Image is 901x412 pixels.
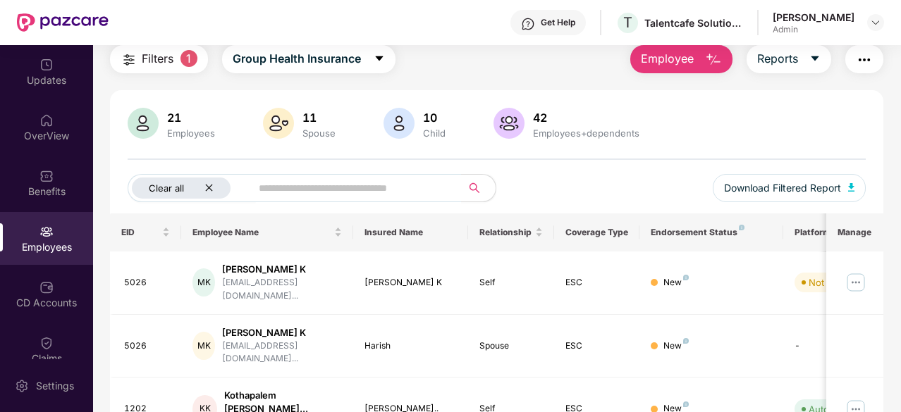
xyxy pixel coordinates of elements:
[809,53,821,65] span: caret-down
[39,225,54,239] img: svg+xml;base64,PHN2ZyBpZD0iRW1wbG95ZWVzIiB4bWxucz0iaHR0cDovL3d3dy53My5vcmcvMjAwMC9zdmciIHdpZHRoPS...
[364,339,457,353] div: Harish
[783,315,883,378] td: -
[204,183,214,192] span: close
[222,339,342,366] div: [EMAIL_ADDRESS][DOMAIN_NAME]...
[32,379,78,393] div: Settings
[724,180,841,196] span: Download Filtered Report
[128,174,256,202] button: Clear allclose
[222,45,396,73] button: Group Health Insurancecaret-down
[110,213,182,251] th: EID
[683,338,689,344] img: svg+xml;base64,PHN2ZyB4bWxucz0iaHR0cDovL3d3dy53My5vcmcvMjAwMC9zdmciIHdpZHRoPSI4IiBoZWlnaHQ9IjgiIH...
[164,111,218,125] div: 21
[494,108,525,139] img: svg+xml;base64,PHN2ZyB4bWxucz0iaHR0cDovL3d3dy53My5vcmcvMjAwMC9zdmciIHhtbG5zOnhsaW5rPSJodHRwOi8vd3...
[222,326,342,339] div: [PERSON_NAME] K
[180,50,197,67] span: 1
[124,339,171,353] div: 5026
[530,127,642,139] div: Employees+dependents
[39,169,54,183] img: svg+xml;base64,PHN2ZyBpZD0iQmVuZWZpdHMiIHhtbG5zPSJodHRwOi8vd3d3LnczLm9yZy8yMDAwL3N2ZyIgd2lkdGg9Ij...
[39,113,54,127] img: svg+xml;base64,PHN2ZyBpZD0iSG9tZSIgeG1sbnM9Imh0dHA6Ly93d3cudzMub3JnLzIwMDAvc3ZnIiB3aWR0aD0iMjAiIG...
[222,276,342,303] div: [EMAIL_ADDRESS][DOMAIN_NAME]...
[300,127,338,139] div: Spouse
[164,127,218,139] div: Employees
[663,276,689,289] div: New
[870,17,881,28] img: svg+xml;base64,PHN2ZyBpZD0iRHJvcGRvd24tMzJ4MzIiIHhtbG5zPSJodHRwOi8vd3d3LnczLm9yZy8yMDAwL3N2ZyIgd2...
[683,275,689,280] img: svg+xml;base64,PHN2ZyB4bWxucz0iaHR0cDovL3d3dy53My5vcmcvMjAwMC9zdmciIHdpZHRoPSI4IiBoZWlnaHQ9IjgiIH...
[384,108,415,139] img: svg+xml;base64,PHN2ZyB4bWxucz0iaHR0cDovL3d3dy53My5vcmcvMjAwMC9zdmciIHhtbG5zOnhsaW5rPSJodHRwOi8vd3...
[364,276,457,289] div: [PERSON_NAME] K
[121,227,160,238] span: EID
[479,227,532,238] span: Relationship
[142,50,173,68] span: Filters
[747,45,831,73] button: Reportscaret-down
[300,111,338,125] div: 11
[374,53,385,65] span: caret-down
[530,111,642,125] div: 42
[420,127,448,139] div: Child
[192,227,331,238] span: Employee Name
[641,50,694,68] span: Employee
[39,58,54,72] img: svg+xml;base64,PHN2ZyBpZD0iVXBkYXRlZCIgeG1sbnM9Imh0dHA6Ly93d3cudzMub3JnLzIwMDAvc3ZnIiB3aWR0aD0iMj...
[233,50,361,68] span: Group Health Insurance
[757,50,798,68] span: Reports
[795,227,872,238] div: Platform Status
[773,24,854,35] div: Admin
[181,213,353,251] th: Employee Name
[39,336,54,350] img: svg+xml;base64,PHN2ZyBpZD0iQ2xhaW0iIHhtbG5zPSJodHRwOi8vd3d3LnczLm9yZy8yMDAwL3N2ZyIgd2lkdGg9IjIwIi...
[479,276,543,289] div: Self
[124,276,171,289] div: 5026
[713,174,866,202] button: Download Filtered Report
[222,263,342,276] div: [PERSON_NAME] K
[826,213,883,251] th: Manage
[739,225,744,230] img: svg+xml;base64,PHN2ZyB4bWxucz0iaHR0cDovL3d3dy53My5vcmcvMjAwMC9zdmciIHdpZHRoPSI4IiBoZWlnaHQ9IjgiIH...
[420,111,448,125] div: 10
[461,182,489,194] span: search
[683,401,689,407] img: svg+xml;base64,PHN2ZyB4bWxucz0iaHR0cDovL3d3dy53My5vcmcvMjAwMC9zdmciIHdpZHRoPSI4IiBoZWlnaHQ9IjgiIH...
[663,339,689,353] div: New
[192,268,215,296] div: MK
[845,271,867,294] img: manageButton
[521,17,535,31] img: svg+xml;base64,PHN2ZyBpZD0iSGVscC0zMngzMiIgeG1sbnM9Imh0dHA6Ly93d3cudzMub3JnLzIwMDAvc3ZnIiB3aWR0aD...
[554,213,640,251] th: Coverage Type
[192,332,215,360] div: MK
[565,276,629,289] div: ESC
[848,183,855,192] img: svg+xml;base64,PHN2ZyB4bWxucz0iaHR0cDovL3d3dy53My5vcmcvMjAwMC9zdmciIHhtbG5zOnhsaW5rPSJodHRwOi8vd3...
[705,51,722,68] img: svg+xml;base64,PHN2ZyB4bWxucz0iaHR0cDovL3d3dy53My5vcmcvMjAwMC9zdmciIHhtbG5zOnhsaW5rPSJodHRwOi8vd3...
[623,14,632,31] span: T
[17,13,109,32] img: New Pazcare Logo
[773,11,854,24] div: [PERSON_NAME]
[110,45,208,73] button: Filters1
[651,227,771,238] div: Endorsement Status
[461,174,496,202] button: search
[149,182,184,194] span: Clear all
[856,51,873,68] img: svg+xml;base64,PHN2ZyB4bWxucz0iaHR0cDovL3d3dy53My5vcmcvMjAwMC9zdmciIHdpZHRoPSIyNCIgaGVpZ2h0PSIyNC...
[479,339,543,353] div: Spouse
[353,213,468,251] th: Insured Name
[644,16,743,30] div: Talentcafe Solutions Llp
[809,275,860,289] div: Not Verified
[468,213,554,251] th: Relationship
[121,51,137,68] img: svg+xml;base64,PHN2ZyB4bWxucz0iaHR0cDovL3d3dy53My5vcmcvMjAwMC9zdmciIHdpZHRoPSIyNCIgaGVpZ2h0PSIyNC...
[15,379,29,393] img: svg+xml;base64,PHN2ZyBpZD0iU2V0dGluZy0yMHgyMCIgeG1sbnM9Imh0dHA6Ly93d3cudzMub3JnLzIwMDAvc3ZnIiB3aW...
[630,45,733,73] button: Employee
[39,280,54,294] img: svg+xml;base64,PHN2ZyBpZD0iQ0RfQWNjb3VudHMiIGRhdGEtbmFtZT0iQ0QgQWNjb3VudHMiIHhtbG5zPSJodHRwOi8vd3...
[565,339,629,353] div: ESC
[541,17,575,28] div: Get Help
[263,108,294,139] img: svg+xml;base64,PHN2ZyB4bWxucz0iaHR0cDovL3d3dy53My5vcmcvMjAwMC9zdmciIHhtbG5zOnhsaW5rPSJodHRwOi8vd3...
[128,108,159,139] img: svg+xml;base64,PHN2ZyB4bWxucz0iaHR0cDovL3d3dy53My5vcmcvMjAwMC9zdmciIHhtbG5zOnhsaW5rPSJodHRwOi8vd3...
